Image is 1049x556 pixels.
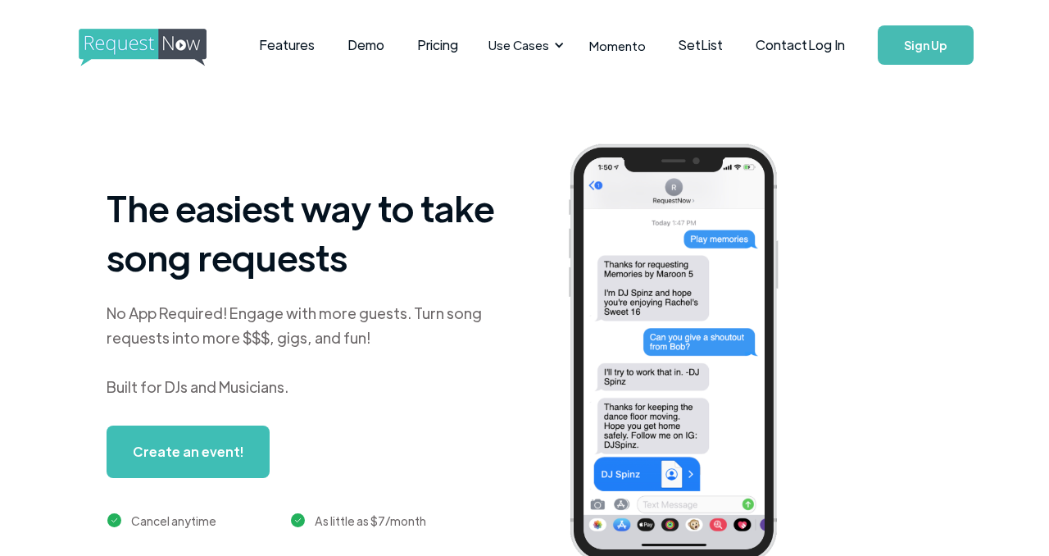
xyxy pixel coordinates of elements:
div: Use Cases [479,20,569,71]
img: green checkmark [291,513,305,527]
h1: The easiest way to take song requests [107,183,500,281]
a: Create an event! [107,426,270,478]
div: No App Required! Engage with more guests. Turn song requests into more $$$, gigs, and fun! Built ... [107,301,500,399]
a: Sign Up [878,25,974,65]
a: Log In [792,16,861,74]
a: Momento [573,21,662,70]
a: Demo [331,20,401,71]
a: Pricing [401,20,475,71]
a: SetList [662,20,739,71]
img: requestnow logo [79,29,237,66]
a: Features [243,20,331,71]
div: As little as $7/month [315,511,426,531]
div: Use Cases [488,36,549,54]
img: green checkmark [107,513,121,527]
div: Cancel anytime [131,511,216,531]
a: Contact [739,20,824,71]
a: home [79,29,202,62]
